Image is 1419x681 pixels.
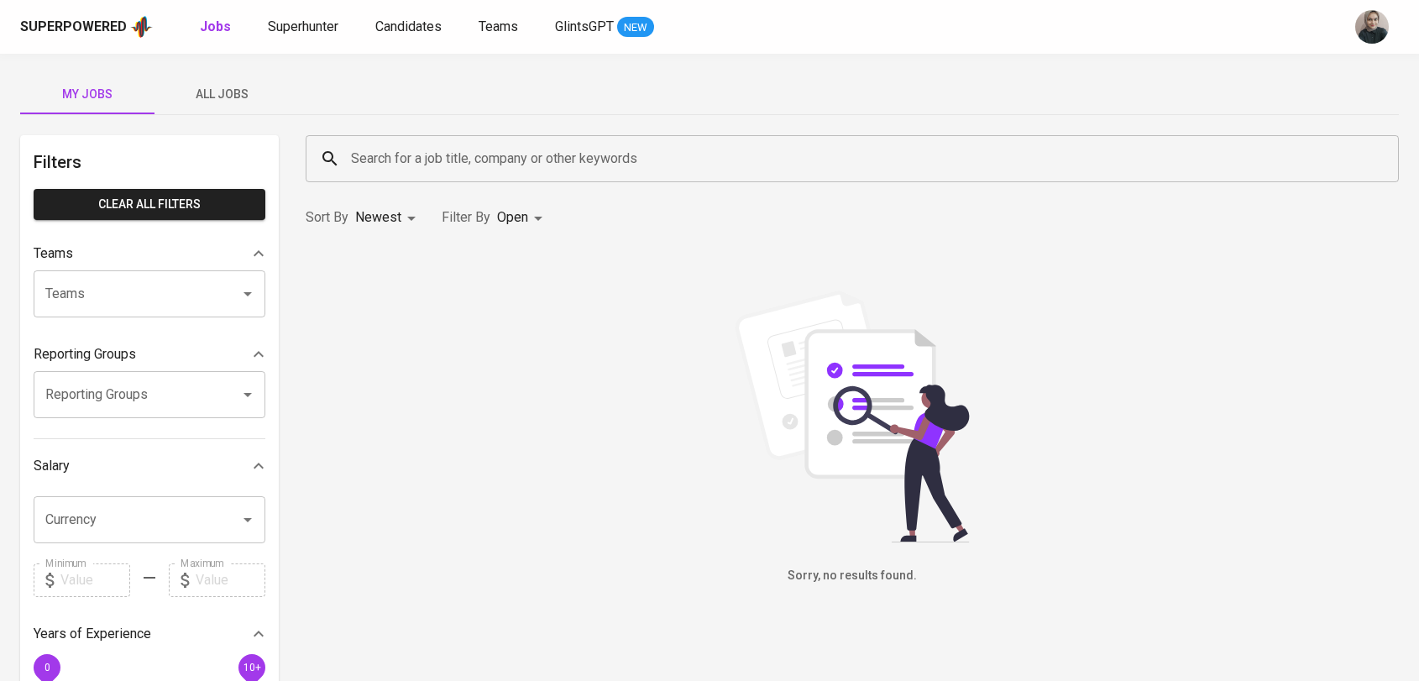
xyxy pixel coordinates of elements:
span: NEW [617,19,654,36]
a: GlintsGPT NEW [555,17,654,38]
span: Candidates [375,18,442,34]
div: Superpowered [20,18,127,37]
div: Years of Experience [34,617,265,651]
h6: Sorry, no results found. [306,567,1399,585]
input: Value [60,563,130,597]
p: Sort By [306,207,348,228]
p: Reporting Groups [34,344,136,364]
p: Newest [355,207,401,228]
a: Superpoweredapp logo [20,14,153,39]
p: Teams [34,244,73,264]
span: Superhunter [268,18,338,34]
div: Teams [34,237,265,270]
a: Candidates [375,17,445,38]
b: Jobs [200,18,231,34]
span: 0 [44,661,50,673]
button: Open [236,383,259,406]
input: Value [196,563,265,597]
button: Clear All filters [34,189,265,220]
img: rani.kulsum@glints.com [1355,10,1389,44]
span: My Jobs [30,84,144,105]
span: Clear All filters [47,194,252,215]
span: GlintsGPT [555,18,614,34]
p: Years of Experience [34,624,151,644]
span: All Jobs [165,84,279,105]
span: Open [497,209,528,225]
button: Open [236,282,259,306]
button: Open [236,508,259,532]
span: 10+ [243,661,260,673]
span: Teams [479,18,518,34]
img: file_searching.svg [726,291,978,542]
div: Salary [34,449,265,483]
img: app logo [130,14,153,39]
p: Filter By [442,207,490,228]
div: Newest [355,202,422,233]
h6: Filters [34,149,265,175]
a: Jobs [200,17,234,38]
p: Salary [34,456,70,476]
div: Open [497,202,548,233]
a: Teams [479,17,521,38]
a: Superhunter [268,17,342,38]
div: Reporting Groups [34,338,265,371]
